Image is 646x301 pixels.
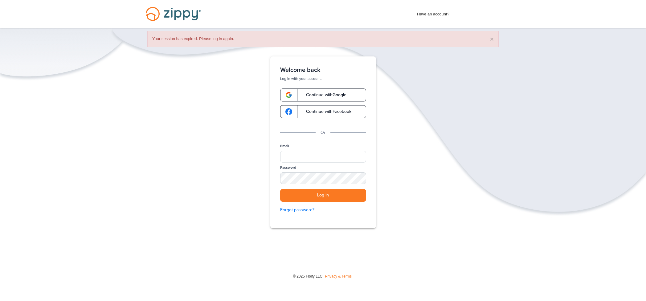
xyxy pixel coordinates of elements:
h1: Welcome back [280,66,366,74]
input: Password [280,172,366,184]
label: Email [280,143,289,149]
img: google-logo [285,108,292,115]
a: google-logoContinue withGoogle [280,89,366,101]
span: Have an account? [417,8,449,18]
img: google-logo [285,92,292,98]
span: Continue with Facebook [300,109,351,114]
a: Forgot password? [280,207,366,213]
span: © 2025 Floify LLC [293,274,322,278]
input: Email [280,151,366,163]
div: Your session has expired. Please log in again. [147,31,499,47]
span: Continue with Google [300,93,346,97]
p: Log in with your account. [280,76,366,81]
button: × [490,36,494,42]
label: Password [280,165,296,170]
a: Privacy & Terms [325,274,352,278]
a: google-logoContinue withFacebook [280,105,366,118]
p: Or [321,129,325,136]
button: Log in [280,189,366,202]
